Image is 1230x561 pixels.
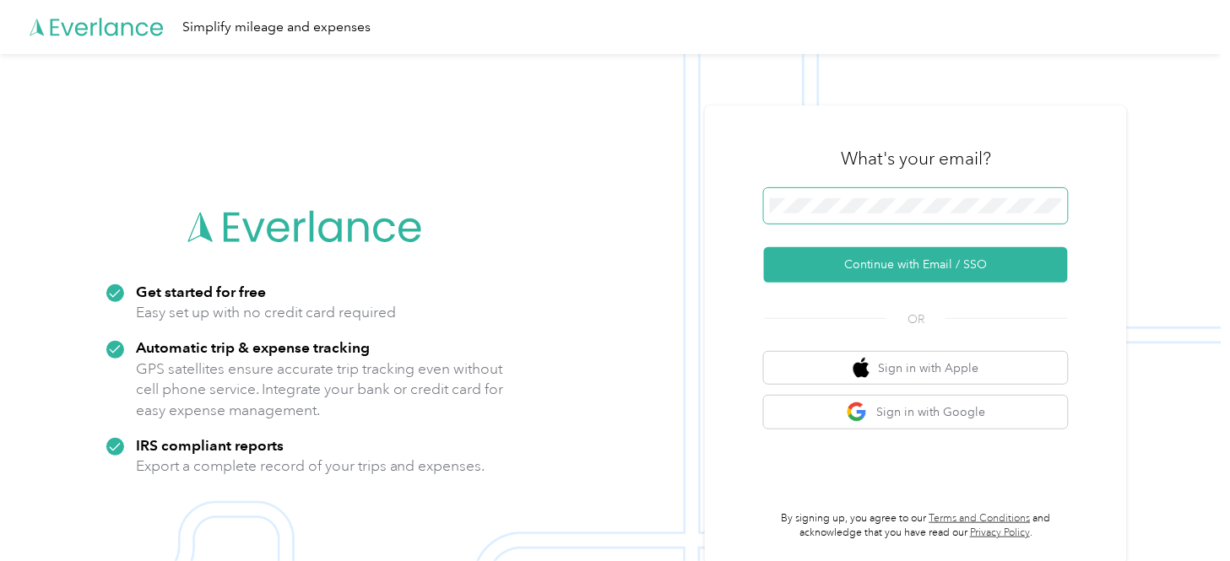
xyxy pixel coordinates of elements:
a: Terms and Conditions [929,512,1031,525]
img: apple logo [853,358,870,379]
strong: Get started for free [136,283,266,300]
strong: Automatic trip & expense tracking [136,338,370,356]
button: apple logoSign in with Apple [764,352,1068,385]
span: OR [886,310,946,328]
p: GPS satellites ensure accurate trip tracking even without cell phone service. Integrate your bank... [136,359,505,421]
strong: IRS compliant reports [136,436,284,454]
div: Simplify mileage and expenses [182,17,371,38]
h3: What's your email? [841,147,991,170]
img: google logo [847,402,868,423]
button: google logoSign in with Google [764,396,1068,429]
a: Privacy Policy [970,526,1030,539]
p: Easy set up with no credit card required [136,302,396,323]
button: Continue with Email / SSO [764,247,1068,283]
p: Export a complete record of your trips and expenses. [136,456,485,477]
p: By signing up, you agree to our and acknowledge that you have read our . [764,511,1068,541]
